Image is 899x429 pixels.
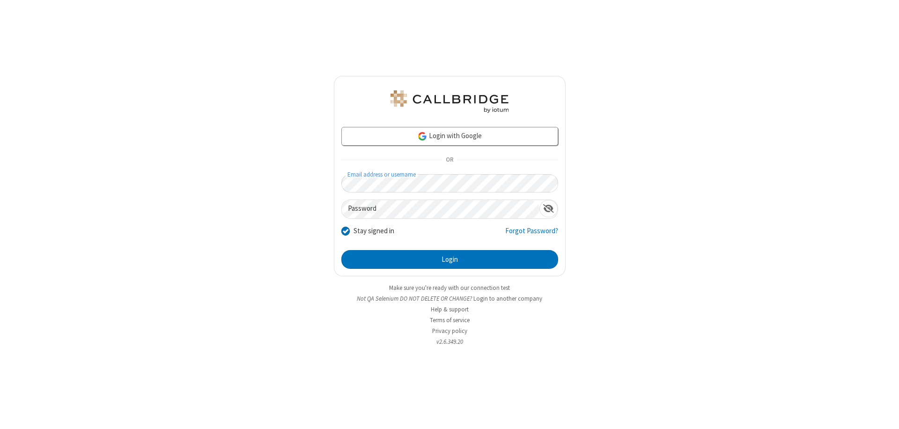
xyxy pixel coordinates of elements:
a: Forgot Password? [505,226,558,244]
button: Login to another company [473,294,542,303]
input: Password [342,200,539,218]
a: Terms of service [430,316,470,324]
label: Stay signed in [354,226,394,237]
button: Login [341,250,558,269]
img: QA Selenium DO NOT DELETE OR CHANGE [389,90,510,113]
span: OR [442,154,457,167]
img: google-icon.png [417,131,427,141]
li: Not QA Selenium DO NOT DELETE OR CHANGE? [334,294,566,303]
a: Make sure you're ready with our connection test [389,284,510,292]
div: Show password [539,200,558,217]
a: Help & support [431,305,469,313]
a: Login with Google [341,127,558,146]
a: Privacy policy [432,327,467,335]
li: v2.6.349.20 [334,337,566,346]
input: Email address or username [341,174,558,192]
